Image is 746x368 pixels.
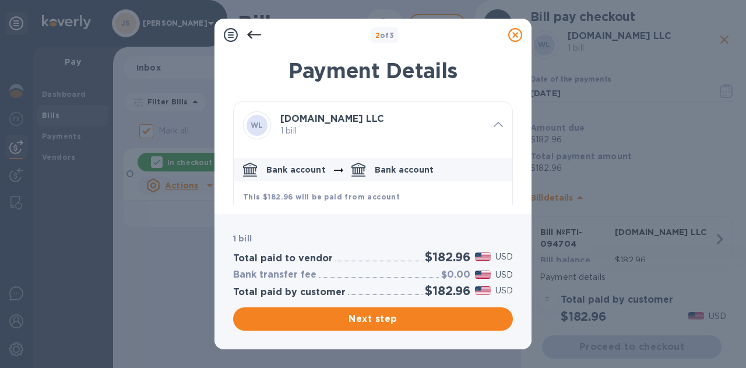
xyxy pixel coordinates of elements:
[262,203,489,215] p: [PERSON_NAME] Checking
[495,251,513,263] p: USD
[233,253,333,264] h3: Total paid to vendor
[475,286,491,295] img: USD
[495,269,513,281] p: USD
[280,125,484,137] p: 1 bill
[233,287,346,298] h3: Total paid by customer
[233,269,316,281] h3: Bank transfer fee
[475,253,491,261] img: USD
[233,58,513,83] h1: Payment Details
[251,121,263,129] b: WL
[233,234,252,243] b: 1 bill
[242,312,504,326] span: Next step
[234,153,512,300] div: default-method
[495,285,513,297] p: USD
[233,307,513,331] button: Next step
[425,250,470,264] h2: $182.96
[234,102,512,149] div: WL[DOMAIN_NAME] LLC 1 bill
[375,31,395,40] b: of 3
[425,283,470,298] h2: $182.96
[441,269,470,281] h3: $0.00
[243,192,400,201] b: This $182.96 will be paid from account
[266,164,326,176] p: Bank account
[375,164,434,176] p: Bank account
[475,271,491,279] img: USD
[280,113,384,124] b: [DOMAIN_NAME] LLC
[375,31,380,40] span: 2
